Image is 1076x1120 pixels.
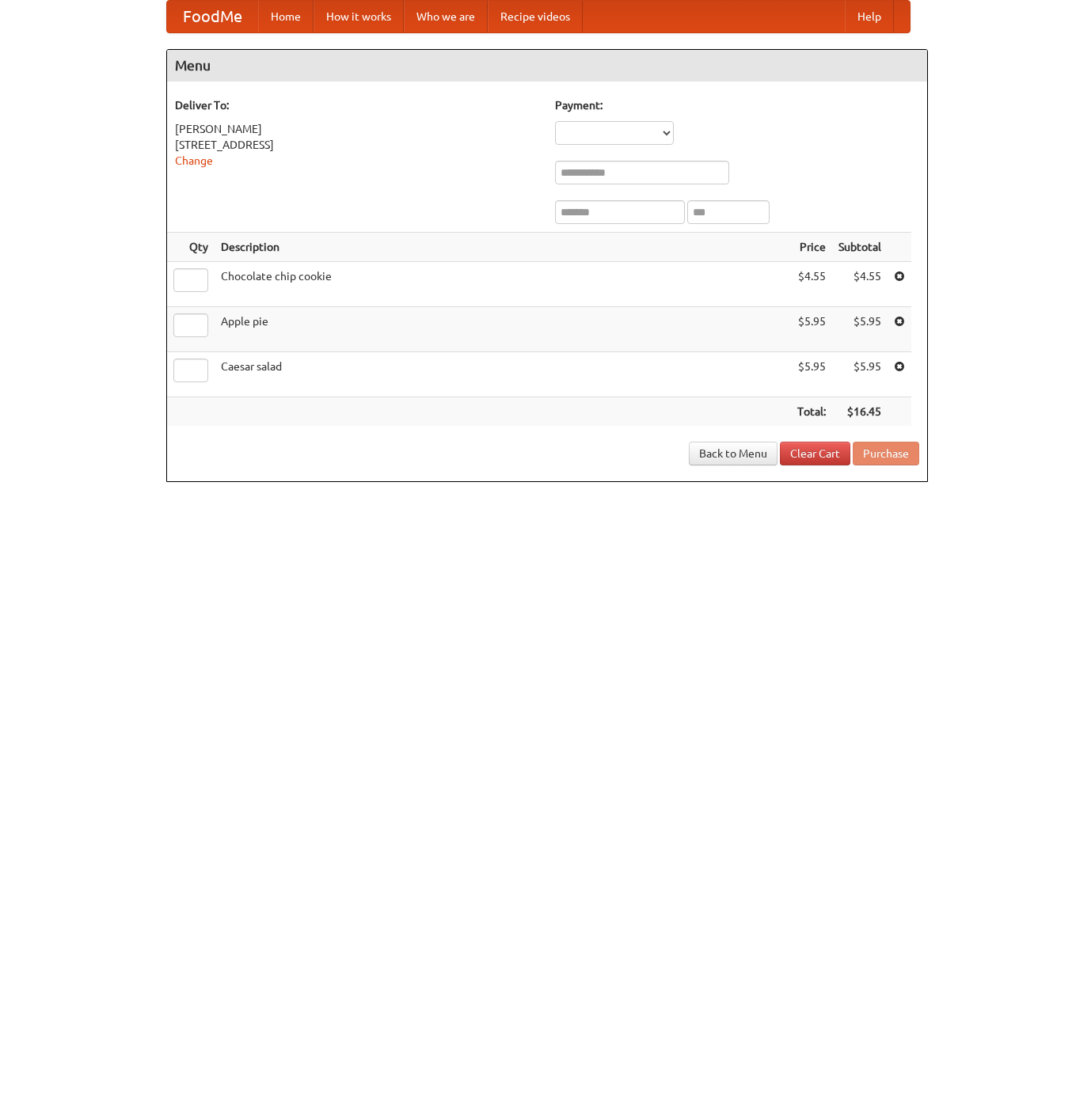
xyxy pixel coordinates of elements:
[215,233,791,262] th: Description
[791,397,832,427] th: Total:
[853,442,919,465] button: Purchase
[175,121,539,137] div: [PERSON_NAME]
[404,1,488,32] a: Who we are
[215,307,791,352] td: Apple pie
[791,233,832,262] th: Price
[215,352,791,397] td: Caesar salad
[488,1,583,32] a: Recipe videos
[832,262,888,307] td: $4.55
[215,262,791,307] td: Chocolate chip cookie
[167,50,927,82] h4: Menu
[175,154,213,167] a: Change
[167,1,258,32] a: FoodMe
[832,352,888,397] td: $5.95
[832,307,888,352] td: $5.95
[689,442,778,465] a: Back to Menu
[791,352,832,397] td: $5.95
[314,1,404,32] a: How it works
[175,97,539,113] h5: Deliver To:
[175,137,539,153] div: [STREET_ADDRESS]
[167,233,215,262] th: Qty
[258,1,314,32] a: Home
[791,307,832,352] td: $5.95
[791,262,832,307] td: $4.55
[845,1,894,32] a: Help
[832,397,888,427] th: $16.45
[555,97,919,113] h5: Payment:
[780,442,850,465] a: Clear Cart
[832,233,888,262] th: Subtotal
